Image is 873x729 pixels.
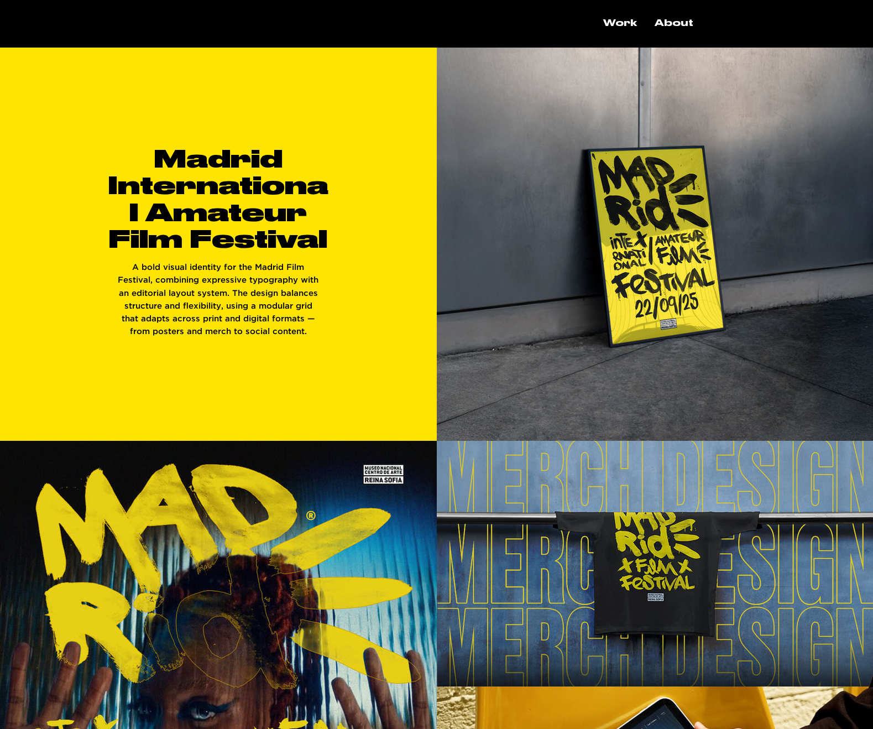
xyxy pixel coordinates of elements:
p: Work [598,14,642,33]
a: Work [594,14,646,33]
span: A bold visual identity for the Madrid Film Festival, combining expressive typography with an edit... [118,264,318,335]
nav: Site [594,14,702,33]
p: About [649,14,699,33]
span: Madrid International Amateur Film Festival [108,148,328,252]
a: About [646,14,702,33]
